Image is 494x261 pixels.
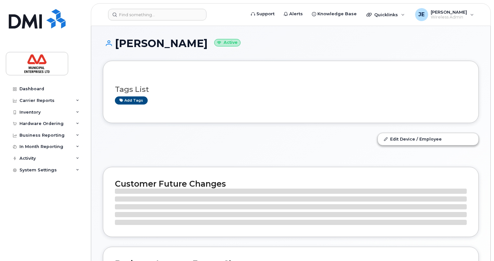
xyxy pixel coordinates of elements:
[214,39,241,46] small: Active
[103,38,479,49] h1: [PERSON_NAME]
[115,85,467,93] h3: Tags List
[378,133,478,145] a: Edit Device / Employee
[115,179,467,189] h2: Customer Future Changes
[115,96,148,105] a: Add tags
